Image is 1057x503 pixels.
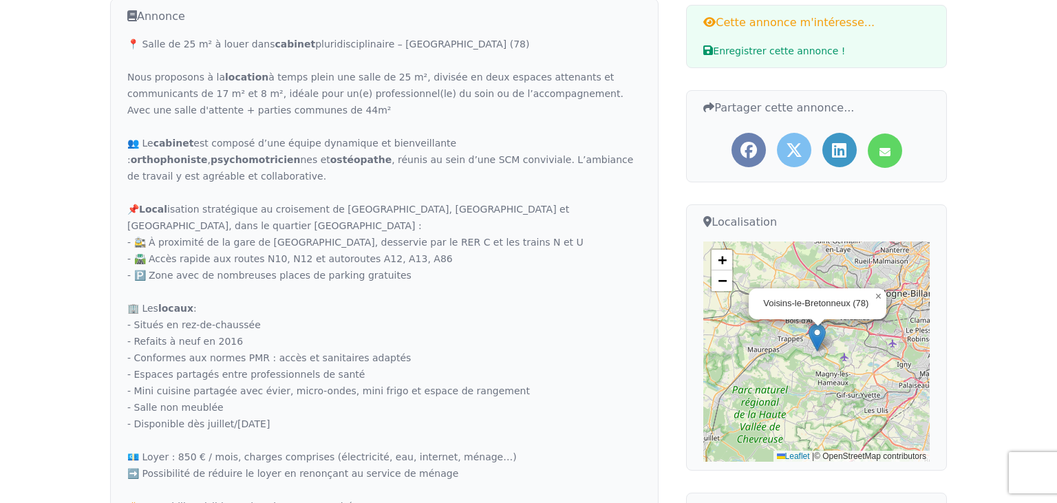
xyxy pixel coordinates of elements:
[211,154,301,165] strong: psychomotricien
[131,154,208,165] strong: orthophoniste
[703,213,930,231] h3: Localisation
[868,133,902,168] a: Partager l'annonce par mail
[703,14,930,31] h3: Cette annonce m'intéresse...
[127,8,641,25] h3: Annonce
[158,303,193,314] strong: locaux
[875,290,882,302] span: ×
[822,133,857,167] a: Partager l'annonce sur LinkedIn
[718,272,727,289] span: −
[732,133,766,167] a: Partager l'annonce sur Facebook
[153,138,194,149] strong: cabinet
[870,288,886,305] a: Close popup
[812,451,814,461] span: |
[703,45,845,56] span: Enregistrer cette annonce !
[712,270,732,291] a: Zoom out
[773,451,930,462] div: © OpenStreetMap contributors
[275,39,315,50] strong: cabinet
[330,154,392,165] strong: ostéopathe
[225,72,268,83] strong: location
[703,99,930,116] h3: Partager cette annonce...
[763,298,869,310] div: Voisins-le-Bretonneux (78)
[809,323,826,352] img: Marker
[139,204,167,215] strong: Local
[777,451,810,461] a: Leaflet
[712,250,732,270] a: Zoom in
[718,251,727,268] span: +
[777,133,811,167] a: Partager l'annonce sur Twitter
